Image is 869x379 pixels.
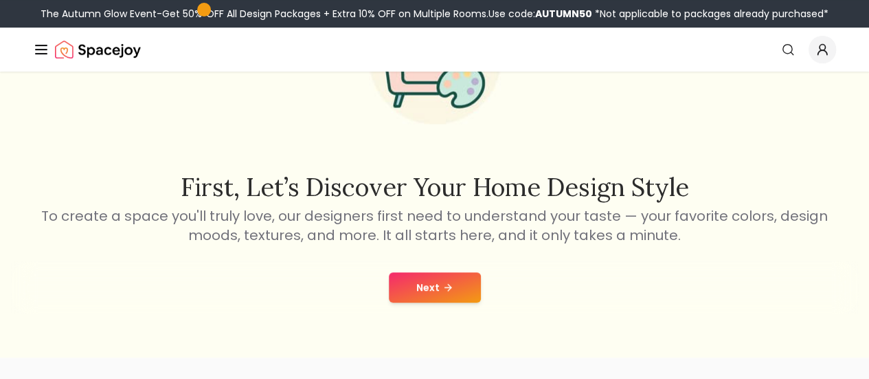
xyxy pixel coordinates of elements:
img: Spacejoy Logo [55,36,141,63]
span: Use code: [488,7,592,21]
span: *Not applicable to packages already purchased* [592,7,828,21]
p: To create a space you'll truly love, our designers first need to understand your taste — your fav... [39,206,831,245]
nav: Global [33,28,836,72]
b: AUTUMN50 [535,7,592,21]
button: Next [389,272,481,303]
div: The Autumn Glow Event-Get 50% OFF All Design Packages + Extra 10% OFF on Multiple Rooms. [41,7,828,21]
a: Spacejoy [55,36,141,63]
h2: First, let’s discover your home design style [39,173,831,201]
